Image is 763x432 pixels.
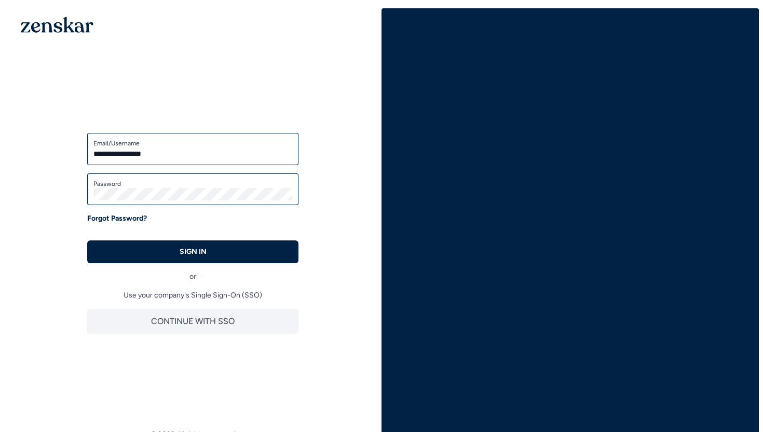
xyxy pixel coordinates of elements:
button: SIGN IN [87,240,298,263]
a: Forgot Password? [87,213,147,224]
button: CONTINUE WITH SSO [87,309,298,334]
label: Email/Username [93,139,292,147]
div: or [87,263,298,282]
img: 1OGAJ2xQqyY4LXKgY66KYq0eOWRCkrZdAb3gUhuVAqdWPZE9SRJmCz+oDMSn4zDLXe31Ii730ItAGKgCKgCCgCikA4Av8PJUP... [21,17,93,33]
p: SIGN IN [180,247,207,257]
p: Use your company's Single Sign-On (SSO) [87,290,298,301]
label: Password [93,180,292,188]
